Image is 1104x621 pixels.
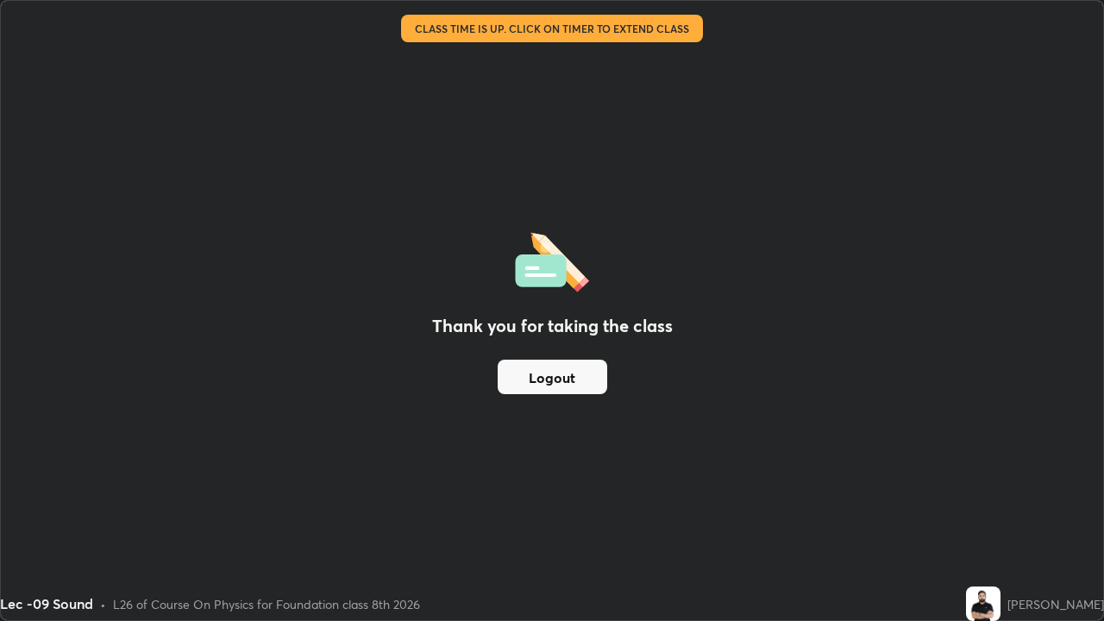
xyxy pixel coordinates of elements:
img: b2bed59bc78e40b190ce8b8d42fd219a.jpg [966,586,1000,621]
div: L26 of Course On Physics for Foundation class 8th 2026 [113,595,420,613]
img: offlineFeedback.1438e8b3.svg [515,227,589,292]
div: • [100,595,106,613]
div: [PERSON_NAME] [1007,595,1104,613]
button: Logout [498,360,607,394]
h2: Thank you for taking the class [432,313,673,339]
